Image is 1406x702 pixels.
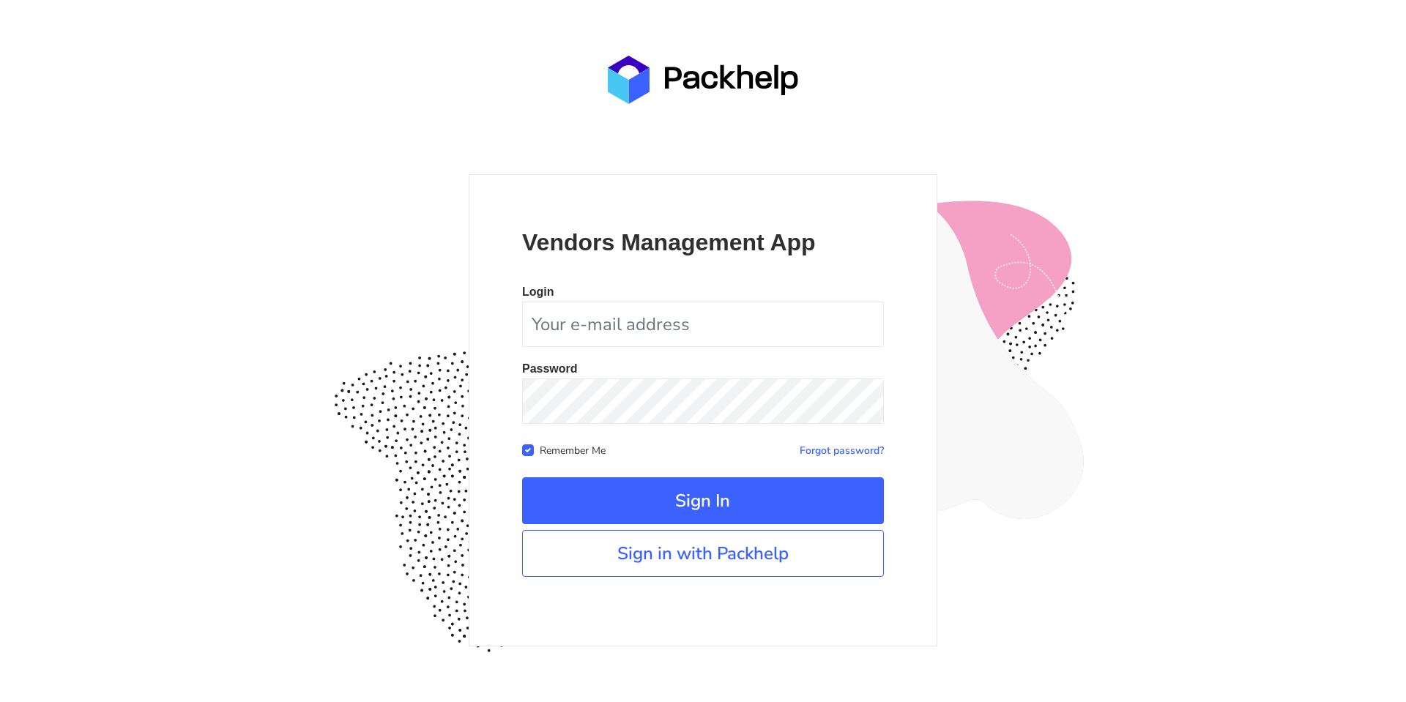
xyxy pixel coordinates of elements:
input: Your e-mail address [522,302,884,347]
p: Login [522,286,884,298]
p: Password [522,363,884,375]
a: Forgot password? [800,444,884,458]
p: Vendors Management App [522,228,884,257]
a: Sign in with Packhelp [522,530,884,577]
button: Sign In [522,477,884,524]
label: Remember Me [540,441,606,458]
